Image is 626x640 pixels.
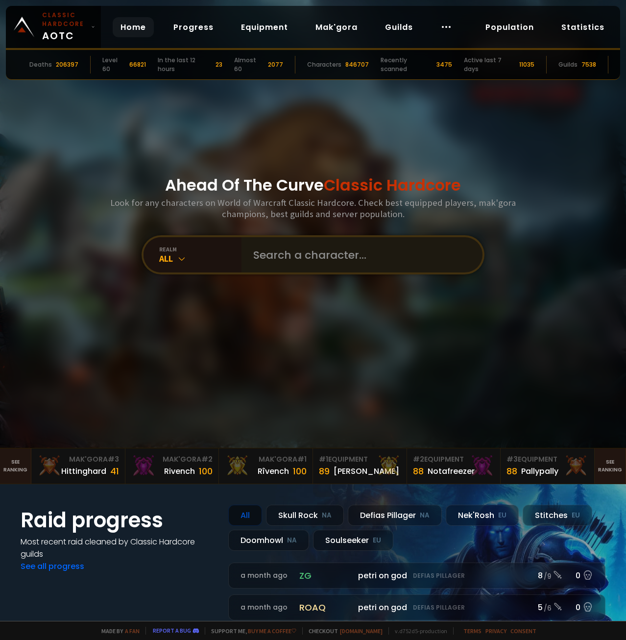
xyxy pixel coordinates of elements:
a: Mak'Gora#3Hittinghard41 [31,448,125,484]
div: Equipment [506,454,588,465]
div: 206397 [56,60,78,69]
div: Guilds [558,60,578,69]
div: Level 60 [102,56,125,74]
div: Rîvench [258,465,289,477]
div: All [159,253,241,264]
div: Rivench [164,465,195,477]
a: Home [113,17,154,37]
h1: Ahead Of The Curve [165,173,461,197]
h1: Raid progress [21,505,217,536]
a: Buy me a coffee [248,627,296,635]
span: Support me, [205,627,296,635]
div: Mak'Gora [37,454,119,465]
span: Classic Hardcore [324,174,461,196]
div: 88 [413,465,424,478]
div: Doomhowl [228,530,309,551]
div: Defias Pillager [348,505,442,526]
div: 100 [293,465,307,478]
a: Guilds [377,17,421,37]
div: Soulseeker [313,530,393,551]
div: Characters [307,60,341,69]
div: 41 [110,465,119,478]
small: EU [373,536,381,545]
small: NA [322,511,332,520]
div: Almost 60 [234,56,264,74]
a: See all progress [21,561,84,572]
div: 66821 [129,60,146,69]
span: # 2 [413,454,424,464]
h3: Look for any characters on World of Warcraft Classic Hardcore. Check best equipped players, mak'g... [106,197,520,220]
div: 3475 [436,60,452,69]
a: Mak'Gora#1Rîvench100 [219,448,313,484]
div: Active last 7 days [464,56,515,74]
div: All [228,505,262,526]
div: 2077 [268,60,283,69]
span: Checkout [302,627,383,635]
input: Search a character... [247,237,471,272]
span: v. d752d5 - production [388,627,447,635]
div: realm [159,246,241,253]
div: 23 [216,60,222,69]
a: Report a bug [153,627,191,634]
a: Consent [510,627,536,635]
a: Classic HardcoreAOTC [6,6,101,48]
small: EU [572,511,580,520]
div: [PERSON_NAME] [334,465,399,477]
span: AOTC [42,11,87,43]
a: Mak'gora [308,17,365,37]
a: Privacy [485,627,506,635]
div: Notafreezer [428,465,475,477]
a: #1Equipment89[PERSON_NAME] [313,448,407,484]
small: NA [287,536,297,545]
div: In the last 12 hours [158,56,212,74]
span: Made by [96,627,140,635]
div: Mak'Gora [225,454,307,465]
span: # 3 [108,454,119,464]
div: Stitches [523,505,592,526]
a: a month agoroaqpetri on godDefias Pillager5 /60 [228,594,605,620]
a: a month agozgpetri on godDefias Pillager8 /90 [228,563,605,589]
span: # 1 [319,454,328,464]
div: Nek'Rosh [446,505,519,526]
div: Hittinghard [61,465,106,477]
a: Population [478,17,542,37]
a: Mak'Gora#2Rivench100 [125,448,219,484]
small: NA [420,511,430,520]
a: Progress [166,17,221,37]
small: EU [498,511,506,520]
a: #3Equipment88Pallypally [501,448,595,484]
a: Statistics [554,17,612,37]
div: Skull Rock [266,505,344,526]
div: 88 [506,465,517,478]
span: # 1 [297,454,307,464]
div: Recently scanned [381,56,433,74]
a: a fan [125,627,140,635]
div: 846707 [345,60,369,69]
a: Seeranking [595,448,626,484]
h4: Most recent raid cleaned by Classic Hardcore guilds [21,536,217,560]
small: Classic Hardcore [42,11,87,28]
div: 7538 [581,60,596,69]
div: 89 [319,465,330,478]
a: [DOMAIN_NAME] [340,627,383,635]
div: 11035 [519,60,534,69]
div: Pallypally [521,465,558,477]
div: 100 [199,465,213,478]
div: Equipment [319,454,401,465]
div: Deaths [29,60,52,69]
a: Equipment [233,17,296,37]
span: # 2 [201,454,213,464]
a: #2Equipment88Notafreezer [407,448,501,484]
div: Mak'Gora [131,454,213,465]
span: # 3 [506,454,518,464]
a: Terms [463,627,482,635]
div: Equipment [413,454,495,465]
